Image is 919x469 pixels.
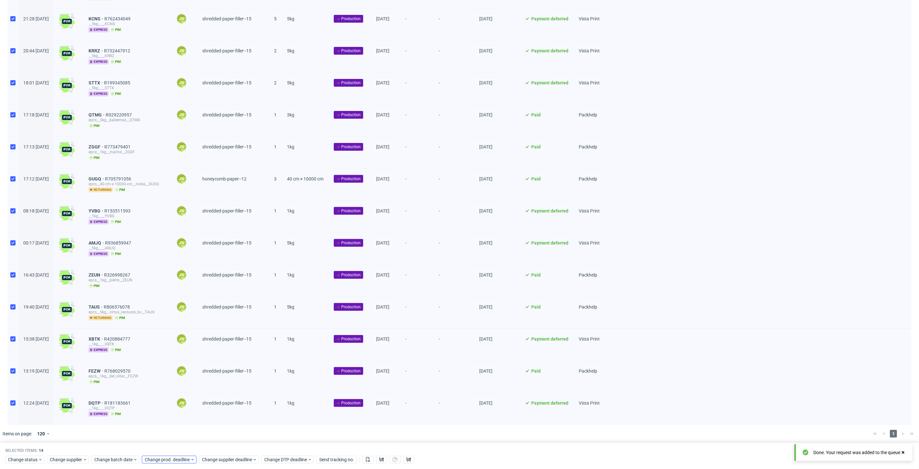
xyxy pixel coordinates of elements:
[104,400,132,406] span: R181183661
[177,398,186,408] figcaption: JW
[89,85,166,91] div: __5kg____STTX
[274,48,277,53] span: 2
[104,208,132,213] a: R153511593
[336,112,361,118] span: → Production
[202,272,251,278] span: shredded-paper-filler--15
[110,251,122,256] span: pim
[202,144,251,149] span: shredded-paper-filler--15
[23,144,49,149] span: 17:13 [DATE]
[105,176,132,181] a: R705791056
[177,14,186,23] figcaption: JW
[89,219,109,224] span: express
[531,400,568,406] span: Payment deferred
[287,208,294,213] span: 1kg
[405,304,428,321] span: -
[274,336,277,342] span: 1
[439,144,469,160] span: -
[531,144,541,149] span: Paid
[89,112,106,117] a: QTMG
[104,304,131,310] a: R806576078
[287,48,294,53] span: 5kg
[177,110,186,119] figcaption: JW
[274,208,277,213] span: 1
[89,304,104,310] span: TAUS
[104,16,132,21] a: R762434049
[89,278,166,283] div: epcs__1kg__pierre__ZEUN
[336,336,361,342] span: → Production
[479,208,492,213] span: [DATE]
[531,48,568,53] span: Payment deferred
[376,48,389,53] span: [DATE]
[531,16,568,21] span: Payment deferred
[177,206,186,215] figcaption: JW
[177,270,186,279] figcaption: JW
[110,411,122,417] span: pim
[405,208,428,224] span: -
[531,240,568,245] span: Payment deferred
[106,112,133,117] a: R029220957
[110,91,122,96] span: pim
[177,302,186,311] figcaption: JW
[39,448,43,453] span: 14
[336,176,361,182] span: → Production
[376,400,389,406] span: [DATE]
[479,176,492,181] span: [DATE]
[287,272,294,278] span: 1kg
[579,272,597,278] span: Packhelp
[89,368,104,374] a: FEZW
[579,304,597,310] span: Packhelp
[479,400,492,406] span: [DATE]
[439,112,469,128] span: -
[89,176,105,181] a: GUGQ
[89,53,166,59] div: __5kg____KRRZ
[579,144,597,149] span: Packhelp
[287,80,294,85] span: 5kg
[89,208,104,213] a: YVBG
[376,80,389,85] span: [DATE]
[579,400,600,406] span: Vista Print
[23,112,49,117] span: 17:18 [DATE]
[89,400,104,406] a: DQTP
[479,144,492,149] span: [DATE]
[202,400,251,406] span: shredded-paper-filler--15
[274,368,277,374] span: 1
[479,336,492,342] span: [DATE]
[89,283,101,289] span: pim
[405,16,428,32] span: -
[287,240,294,245] span: 5kg
[89,91,109,96] span: express
[89,181,166,187] div: epcs__40-cm-x-10000-cm__noika__GUGQ
[104,80,132,85] span: R199345085
[59,46,75,61] img: wHgJFi1I6lmhQAAAABJRU5ErkJggg==
[274,176,277,181] span: 3
[376,208,389,213] span: [DATE]
[405,144,428,160] span: -
[531,208,568,213] span: Payment deferred
[405,112,428,128] span: -
[531,272,541,278] span: Paid
[59,110,75,125] img: wHgJFi1I6lmhQAAAABJRU5ErkJggg==
[89,240,105,245] span: AMJQ
[439,240,469,256] span: -
[336,368,361,374] span: → Production
[110,27,122,32] span: pim
[405,176,428,192] span: -
[59,174,75,189] img: wHgJFi1I6lmhQAAAABJRU5ErkJggg==
[104,272,132,278] span: R326998267
[104,336,132,342] a: R420884777
[89,406,166,411] div: __1kg____DQTP
[890,430,897,438] span: 1
[89,144,104,149] span: ZGGF
[110,347,122,353] span: pim
[59,238,75,253] img: wHgJFi1I6lmhQAAAABJRU5ErkJggg==
[287,144,294,149] span: 1kg
[59,334,75,349] img: wHgJFi1I6lmhQAAAABJRU5ErkJggg==
[202,48,251,53] span: shredded-paper-filler--15
[439,48,469,64] span: -
[531,80,568,85] span: Payment deferred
